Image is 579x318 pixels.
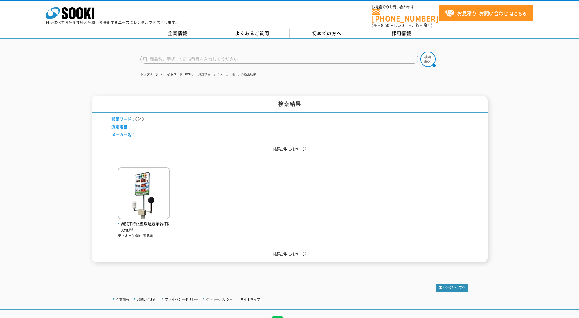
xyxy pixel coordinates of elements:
[160,71,256,78] li: 「検索ワード：0240」「測定項目：」「メーカー名：」の検索結果
[439,5,533,21] a: お見積り･お問い合わせはこちら
[457,9,508,17] strong: お見積り･お問い合わせ
[140,73,159,76] a: トップページ
[46,21,179,24] p: 日々進化する計測技術と多種・多様化するニーズにレンタルでお応えします。
[118,167,170,221] img: TK0240型
[92,96,488,113] h1: 検索結果
[420,52,436,67] img: btn_search.png
[140,55,418,64] input: 商品名、型式、NETIS番号を入力してください
[206,298,233,301] a: クッキーポリシー
[111,116,135,122] span: 検索ワード：
[312,30,341,37] span: 初めての方へ
[111,124,131,130] span: 測定項目：
[240,298,260,301] a: サイトマップ
[372,23,432,28] span: (平日 ～ 土日、祝日除く)
[165,298,198,301] a: プライバシーポリシー
[290,29,364,38] a: 初めての方へ
[111,116,144,122] li: 0240
[140,29,215,38] a: 企業情報
[364,29,439,38] a: 採用情報
[445,9,527,18] span: はこちら
[393,23,404,28] span: 17:30
[215,29,290,38] a: よくあるご質問
[118,221,170,233] span: WBGT特化型環境表示器 TK0240型
[436,284,468,292] img: トップページへ
[118,233,170,239] p: ティオック/熱中症指標
[111,132,135,137] span: メーカー名：
[372,9,439,22] a: [PHONE_NUMBER]
[111,146,468,152] p: 結果1件 1/1ページ
[381,23,390,28] span: 8:50
[372,5,439,9] span: お電話でのお問い合わせは
[116,298,129,301] a: 企業情報
[118,214,170,233] a: WBGT特化型環境表示器 TK0240型
[111,251,468,257] p: 結果1件 1/1ページ
[137,298,157,301] a: お問い合わせ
